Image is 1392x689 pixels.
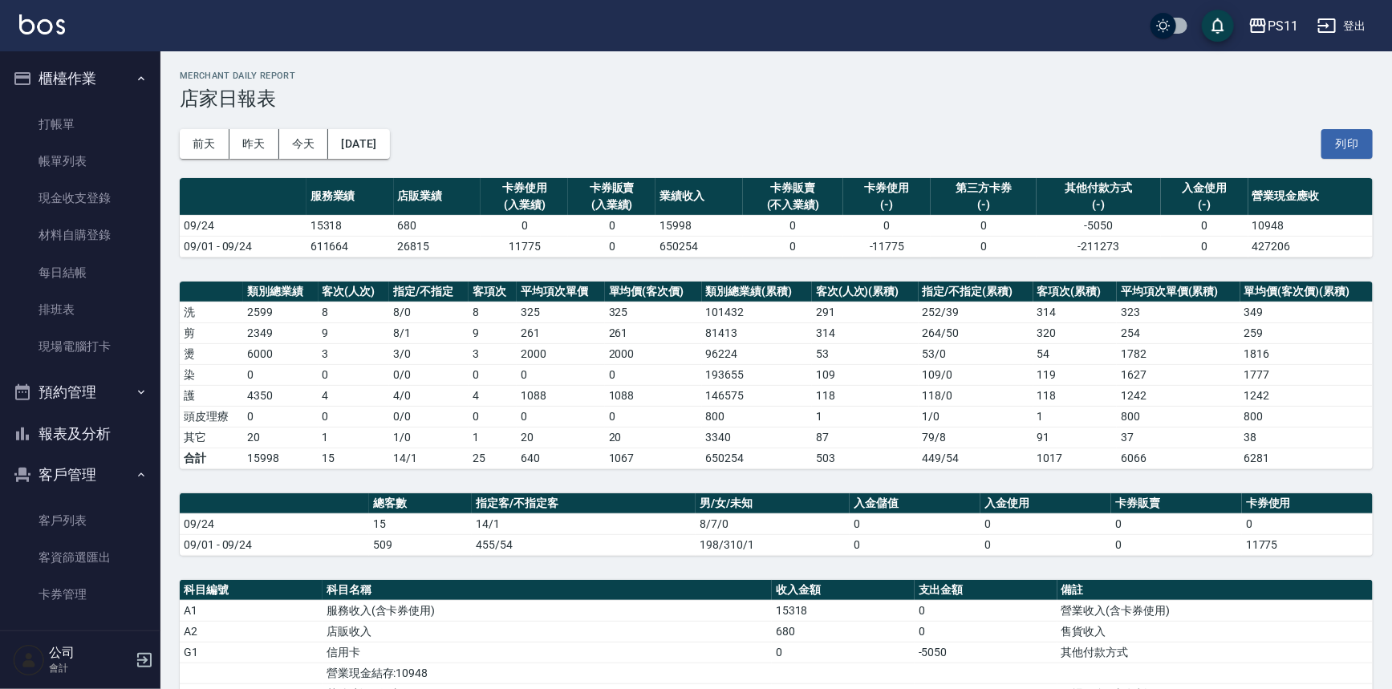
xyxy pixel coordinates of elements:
td: 11775 [481,236,568,257]
td: 2599 [243,302,318,322]
td: 0 [568,236,655,257]
td: 0 [1242,513,1373,534]
button: 行銷工具 [6,620,154,662]
td: 193655 [702,364,812,385]
td: 611664 [306,236,394,257]
td: 3 [469,343,517,364]
td: 店販收入 [323,621,772,642]
td: 118 [1033,385,1118,406]
th: 科目名稱 [323,580,772,601]
td: 800 [1240,406,1373,427]
td: 0 [1161,215,1248,236]
td: 11775 [1242,534,1373,555]
td: 8 [469,302,517,322]
td: 10948 [1248,215,1373,236]
td: 3 / 0 [389,343,469,364]
td: 323 [1117,302,1240,322]
td: 6000 [243,343,318,364]
a: 每日結帳 [6,254,154,291]
td: 0 [931,215,1037,236]
td: 349 [1240,302,1373,322]
td: A1 [180,600,323,621]
th: 卡券販賣 [1111,493,1242,514]
td: 37 [1117,427,1240,448]
td: 455/54 [472,534,696,555]
td: 15 [319,448,389,468]
td: 0 [915,600,1057,621]
th: 客次(人次) [319,282,389,302]
td: -5050 [1037,215,1161,236]
td: 53 / 0 [919,343,1033,364]
td: 服務收入(含卡券使用) [323,600,772,621]
td: 118 [812,385,919,406]
button: 昨天 [229,129,279,159]
td: 1627 [1117,364,1240,385]
th: 平均項次單價(累積) [1117,282,1240,302]
td: 15998 [655,215,743,236]
td: 314 [1033,302,1118,322]
td: 0 [980,534,1111,555]
td: 0 [319,364,389,385]
td: 2000 [517,343,604,364]
td: 449/54 [919,448,1033,468]
td: 信用卡 [323,642,772,663]
button: 報表及分析 [6,413,154,455]
button: [DATE] [328,129,389,159]
td: 0 [980,513,1111,534]
div: 第三方卡券 [935,180,1033,197]
td: 0 [319,406,389,427]
td: 營業收入(含卡券使用) [1057,600,1373,621]
a: 現金收支登錄 [6,180,154,217]
td: 96224 [702,343,812,364]
a: 客資篩選匯出 [6,539,154,576]
th: 客次(人次)(累積) [812,282,919,302]
table: a dense table [180,178,1373,257]
td: 9 [469,322,517,343]
div: 卡券使用 [485,180,564,197]
td: 53 [812,343,919,364]
div: (-) [1165,197,1244,213]
th: 收入金額 [772,580,915,601]
td: 1816 [1240,343,1373,364]
td: 15998 [243,448,318,468]
th: 平均項次單價 [517,282,604,302]
td: 1 / 0 [919,406,1033,427]
td: 320 [1033,322,1118,343]
td: 0 [605,406,702,427]
div: 其他付款方式 [1041,180,1157,197]
td: 87 [812,427,919,448]
div: PS11 [1268,16,1298,36]
td: 營業現金結存:10948 [323,663,772,683]
td: 503 [812,448,919,468]
button: PS11 [1242,10,1305,43]
th: 指定/不指定 [389,282,469,302]
td: 0 [915,621,1057,642]
td: 198/310/1 [696,534,850,555]
button: 登出 [1311,11,1373,41]
td: 護 [180,385,243,406]
td: 染 [180,364,243,385]
td: 20 [517,427,604,448]
td: 1 / 0 [389,427,469,448]
button: 列印 [1321,129,1373,159]
td: 1088 [517,385,604,406]
td: -211273 [1037,236,1161,257]
div: (不入業績) [747,197,839,213]
td: 1017 [1033,448,1118,468]
a: 客戶列表 [6,502,154,539]
td: 售貨收入 [1057,621,1373,642]
td: 其它 [180,427,243,448]
td: 0 [843,215,931,236]
p: 會計 [49,661,131,675]
td: 325 [605,302,702,322]
td: 0 [1111,513,1242,534]
th: 業績收入 [655,178,743,216]
th: 卡券使用 [1242,493,1373,514]
div: (-) [1041,197,1157,213]
a: 排班表 [6,291,154,328]
th: 總客數 [369,493,472,514]
td: 261 [517,322,604,343]
td: 261 [605,322,702,343]
td: 0 [469,364,517,385]
td: 0 [243,364,318,385]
